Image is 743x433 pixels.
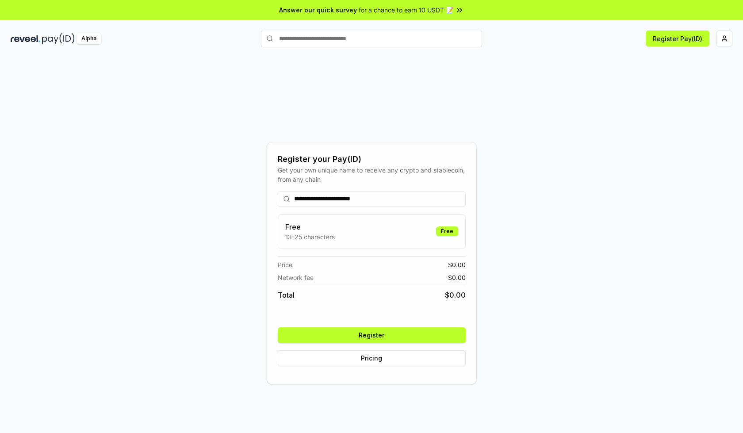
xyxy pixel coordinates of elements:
span: Price [278,260,292,269]
button: Register Pay(ID) [646,31,709,46]
div: Get your own unique name to receive any crypto and stablecoin, from any chain [278,165,466,184]
span: $ 0.00 [448,273,466,282]
div: Free [436,226,458,236]
button: Pricing [278,350,466,366]
div: Register your Pay(ID) [278,153,466,165]
h3: Free [285,222,335,232]
span: Network fee [278,273,314,282]
button: Register [278,327,466,343]
span: for a chance to earn 10 USDT 📝 [359,5,453,15]
img: reveel_dark [11,33,40,44]
img: pay_id [42,33,75,44]
p: 13-25 characters [285,232,335,241]
span: Answer our quick survey [279,5,357,15]
span: $ 0.00 [448,260,466,269]
span: $ 0.00 [445,290,466,300]
span: Total [278,290,295,300]
div: Alpha [77,33,101,44]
